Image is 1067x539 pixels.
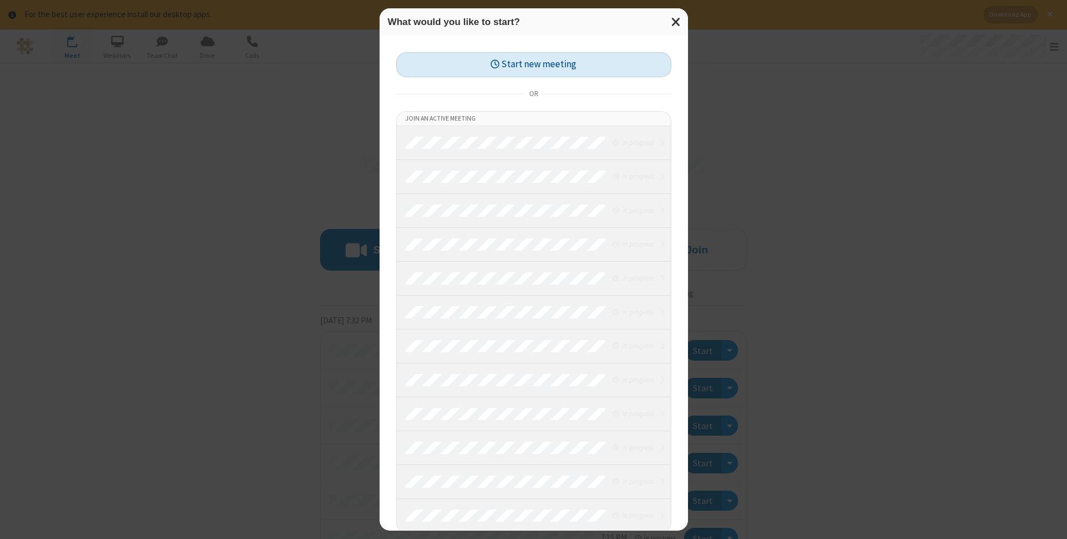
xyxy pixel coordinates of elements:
button: Close modal [665,8,688,36]
em: in progress [613,476,654,487]
h3: What would you like to start? [388,17,680,27]
em: in progress [613,137,654,148]
em: in progress [613,341,654,351]
em: in progress [613,510,654,521]
em: in progress [613,307,654,317]
em: in progress [613,273,654,283]
em: in progress [613,442,654,453]
span: or [525,86,542,102]
li: Join an active meeting [397,112,671,126]
em: in progress [613,408,654,419]
em: in progress [613,239,654,249]
em: in progress [613,171,654,182]
em: in progress [613,205,654,216]
button: Start new meeting [396,52,671,77]
em: in progress [613,375,654,385]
